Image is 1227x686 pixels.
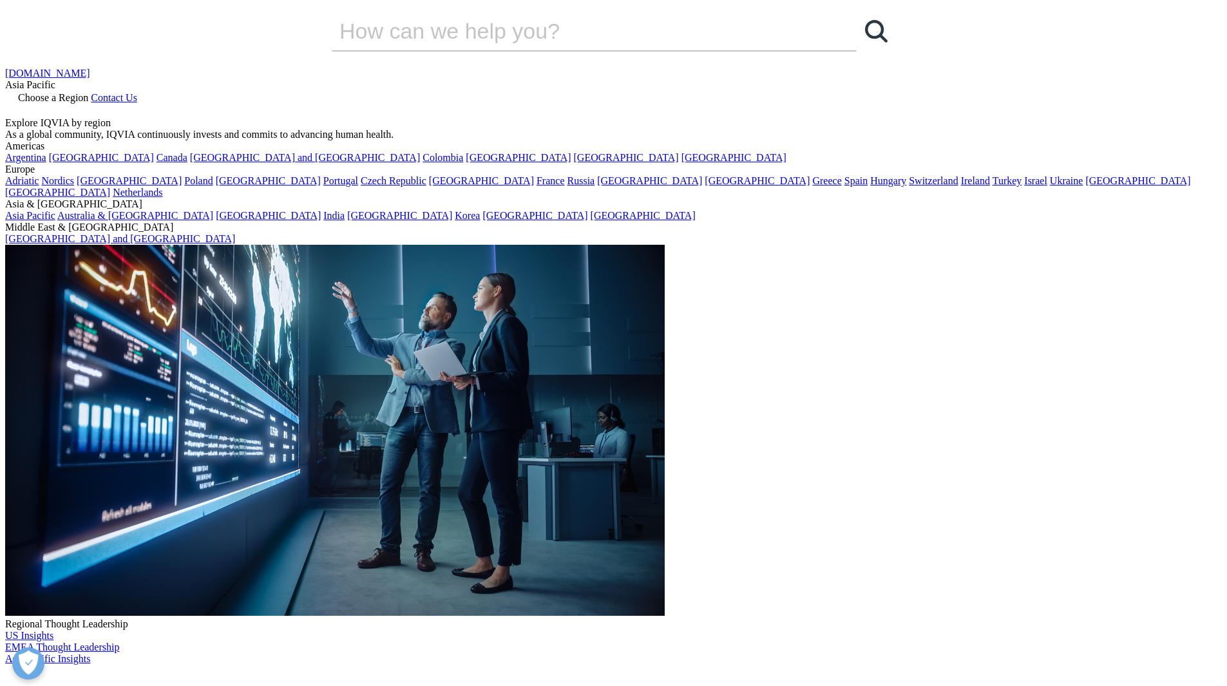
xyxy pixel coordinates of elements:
[184,175,213,186] a: Poland
[844,175,868,186] a: Spain
[41,175,74,186] a: Nordics
[5,198,1222,210] div: Asia & [GEOGRAPHIC_DATA]
[482,210,587,221] a: [GEOGRAPHIC_DATA]
[429,175,534,186] a: [GEOGRAPHIC_DATA]
[961,175,990,186] a: Ireland
[113,187,162,198] a: Netherlands
[5,117,1222,129] div: Explore IQVIA by region
[91,92,137,103] a: Contact Us
[5,140,1222,152] div: Americas
[12,647,44,680] button: Open Preferences
[681,152,786,163] a: [GEOGRAPHIC_DATA]
[5,653,90,664] a: Asia Pacific Insights
[993,175,1022,186] a: Turkey
[705,175,810,186] a: [GEOGRAPHIC_DATA]
[332,12,820,50] input: Search
[216,175,321,186] a: [GEOGRAPHIC_DATA]
[455,210,480,221] a: Korea
[5,630,53,641] a: US Insights
[574,152,679,163] a: [GEOGRAPHIC_DATA]
[466,152,571,163] a: [GEOGRAPHIC_DATA]
[5,222,1222,233] div: Middle East & [GEOGRAPHIC_DATA]
[1024,175,1047,186] a: Israel
[597,175,702,186] a: [GEOGRAPHIC_DATA]
[49,152,154,163] a: [GEOGRAPHIC_DATA]
[537,175,565,186] a: France
[423,152,463,163] a: Colombia
[5,68,90,79] a: [DOMAIN_NAME]
[5,187,110,198] a: [GEOGRAPHIC_DATA]
[216,210,321,221] a: [GEOGRAPHIC_DATA]
[1085,175,1190,186] a: [GEOGRAPHIC_DATA]
[5,175,39,186] a: Adriatic
[857,12,895,50] a: Search
[18,92,88,103] span: Choose a Region
[5,129,1222,140] div: As a global community, IQVIA continuously invests and commits to advancing human health.
[5,210,55,221] a: Asia Pacific
[157,152,187,163] a: Canada
[347,210,452,221] a: [GEOGRAPHIC_DATA]
[5,233,235,244] a: [GEOGRAPHIC_DATA] and [GEOGRAPHIC_DATA]
[190,152,420,163] a: [GEOGRAPHIC_DATA] and [GEOGRAPHIC_DATA]
[812,175,841,186] a: Greece
[5,79,1222,91] div: Asia Pacific
[567,175,595,186] a: Russia
[5,618,1222,630] div: Regional Thought Leadership
[323,210,345,221] a: India
[870,175,906,186] a: Hungary
[5,245,665,616] img: 2093_analyzing-data-using-big-screen-display-and-laptop.png
[909,175,958,186] a: Switzerland
[1050,175,1083,186] a: Ukraine
[865,20,888,43] svg: Search
[5,152,46,163] a: Argentina
[323,175,358,186] a: Portugal
[361,175,426,186] a: Czech Republic
[77,175,182,186] a: [GEOGRAPHIC_DATA]
[591,210,696,221] a: [GEOGRAPHIC_DATA]
[5,642,119,653] a: EMEA Thought Leadership
[57,210,213,221] a: Australia & [GEOGRAPHIC_DATA]
[5,164,1222,175] div: Europe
